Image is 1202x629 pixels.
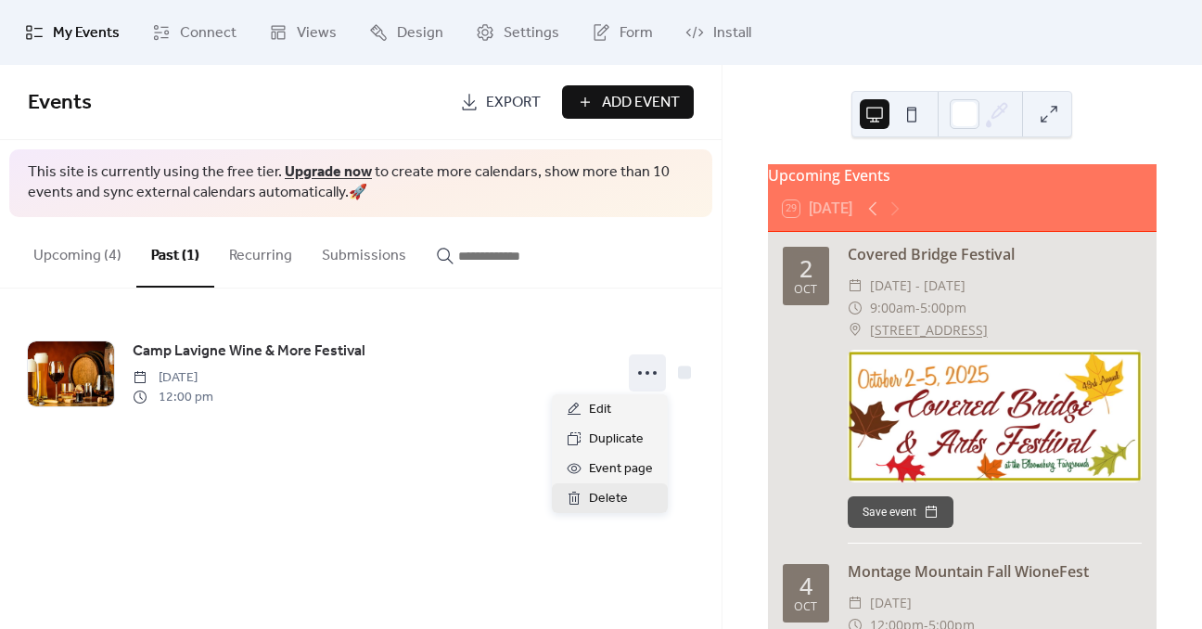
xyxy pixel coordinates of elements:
[589,399,611,421] span: Edit
[589,488,628,510] span: Delete
[870,592,912,614] span: [DATE]
[768,164,1157,186] div: Upcoming Events
[578,7,667,58] a: Form
[19,217,136,286] button: Upcoming (4)
[355,7,457,58] a: Design
[848,560,1142,583] div: Montage Mountain Fall WioneFest
[799,574,812,597] div: 4
[307,217,421,286] button: Submissions
[589,458,653,481] span: Event page
[870,319,988,341] a: [STREET_ADDRESS]
[602,92,680,114] span: Add Event
[848,297,863,319] div: ​
[504,22,559,45] span: Settings
[133,368,213,388] span: [DATE]
[133,340,365,363] span: Camp Lavigne Wine & More Festival
[255,7,351,58] a: Views
[915,297,920,319] span: -
[397,22,443,45] span: Design
[133,388,213,407] span: 12:00 pm
[11,7,134,58] a: My Events
[848,243,1142,265] div: Covered Bridge Festival
[848,592,863,614] div: ​
[620,22,653,45] span: Form
[848,350,1142,482] img: img_WQHQAS6a2va200kZd51lv.800px.png
[297,22,337,45] span: Views
[713,22,751,45] span: Install
[446,85,555,119] a: Export
[848,275,863,297] div: ​
[562,85,694,119] button: Add Event
[28,162,694,204] span: This site is currently using the free tier. to create more calendars, show more than 10 events an...
[53,22,120,45] span: My Events
[870,297,915,319] span: 9:00am
[133,340,365,364] a: Camp Lavigne Wine & More Festival
[486,92,541,114] span: Export
[799,257,812,280] div: 2
[848,496,953,528] button: Save event
[180,22,237,45] span: Connect
[462,7,573,58] a: Settings
[870,275,965,297] span: [DATE] - [DATE]
[920,297,966,319] span: 5:00pm
[848,319,863,341] div: ​
[138,7,250,58] a: Connect
[28,83,92,123] span: Events
[136,217,214,288] button: Past (1)
[589,429,644,451] span: Duplicate
[794,284,817,296] div: Oct
[671,7,765,58] a: Install
[285,158,372,186] a: Upgrade now
[794,601,817,613] div: Oct
[214,217,307,286] button: Recurring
